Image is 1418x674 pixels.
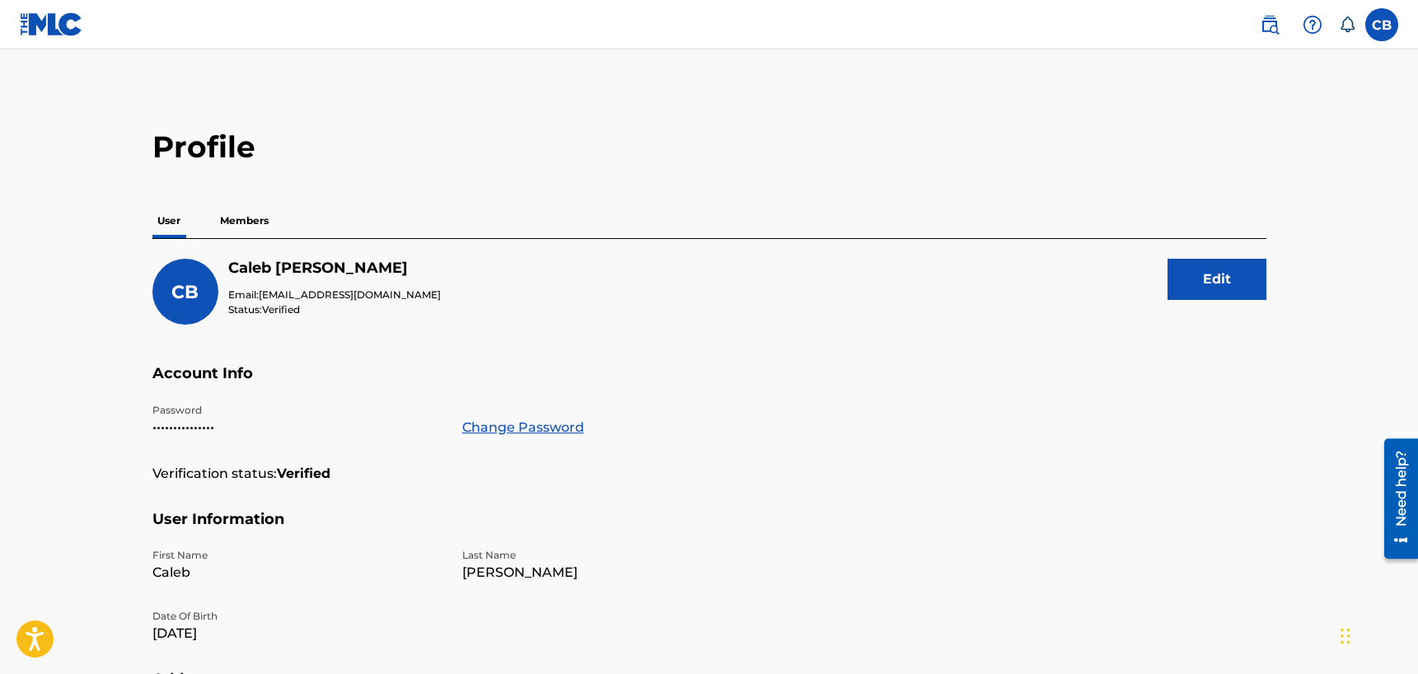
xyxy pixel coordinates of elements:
[1260,15,1280,35] img: search
[1168,259,1266,300] button: Edit
[152,464,277,484] p: Verification status:
[462,418,584,438] a: Change Password
[152,364,1266,403] h5: Account Info
[1303,15,1322,35] img: help
[262,303,300,316] span: Verified
[152,510,1266,549] h5: User Information
[228,302,441,317] p: Status:
[1253,8,1286,41] a: Public Search
[277,464,330,484] strong: Verified
[228,288,441,302] p: Email:
[462,563,752,583] p: [PERSON_NAME]
[1339,16,1355,33] div: Notifications
[152,403,442,418] p: Password
[1341,611,1350,661] div: Drag
[152,129,1266,166] h2: Profile
[152,548,442,563] p: First Name
[228,259,441,278] h5: Caleb Bachtell
[171,281,199,303] span: CB
[152,563,442,583] p: Caleb
[1336,595,1418,674] iframe: Chat Widget
[152,204,185,238] p: User
[1296,8,1329,41] div: Help
[462,548,752,563] p: Last Name
[259,288,441,301] span: [EMAIL_ADDRESS][DOMAIN_NAME]
[152,609,442,624] p: Date Of Birth
[20,12,83,36] img: MLC Logo
[215,204,274,238] p: Members
[152,624,442,644] p: [DATE]
[152,418,442,438] p: •••••••••••••••
[1372,433,1418,565] iframe: Resource Center
[1365,8,1398,41] div: User Menu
